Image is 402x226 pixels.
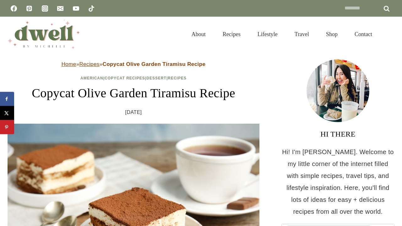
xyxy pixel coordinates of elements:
[8,2,20,15] a: Facebook
[80,76,187,80] span: | | |
[168,76,187,80] a: Recipes
[214,23,249,45] a: Recipes
[125,108,142,117] time: [DATE]
[70,2,82,15] a: YouTube
[62,61,206,67] span: » »
[8,84,259,103] h1: Copycat Olive Garden Tiramisu Recipe
[85,2,98,15] a: TikTok
[249,23,286,45] a: Lifestyle
[8,20,80,49] img: DWELL by michelle
[281,128,394,140] h3: HI THERE
[183,23,381,45] nav: Primary Navigation
[23,2,35,15] a: Pinterest
[146,76,166,80] a: Dessert
[79,61,99,67] a: Recipes
[62,61,76,67] a: Home
[103,61,206,67] strong: Copycat Olive Garden Tiramisu Recipe
[80,76,103,80] a: American
[54,2,67,15] a: Email
[105,76,145,80] a: Copycat Recipes
[384,29,394,40] button: View Search Form
[346,23,381,45] a: Contact
[281,146,394,218] p: Hi! I'm [PERSON_NAME]. Welcome to my little corner of the internet filled with simple recipes, tr...
[183,23,214,45] a: About
[39,2,51,15] a: Instagram
[286,23,318,45] a: Travel
[318,23,346,45] a: Shop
